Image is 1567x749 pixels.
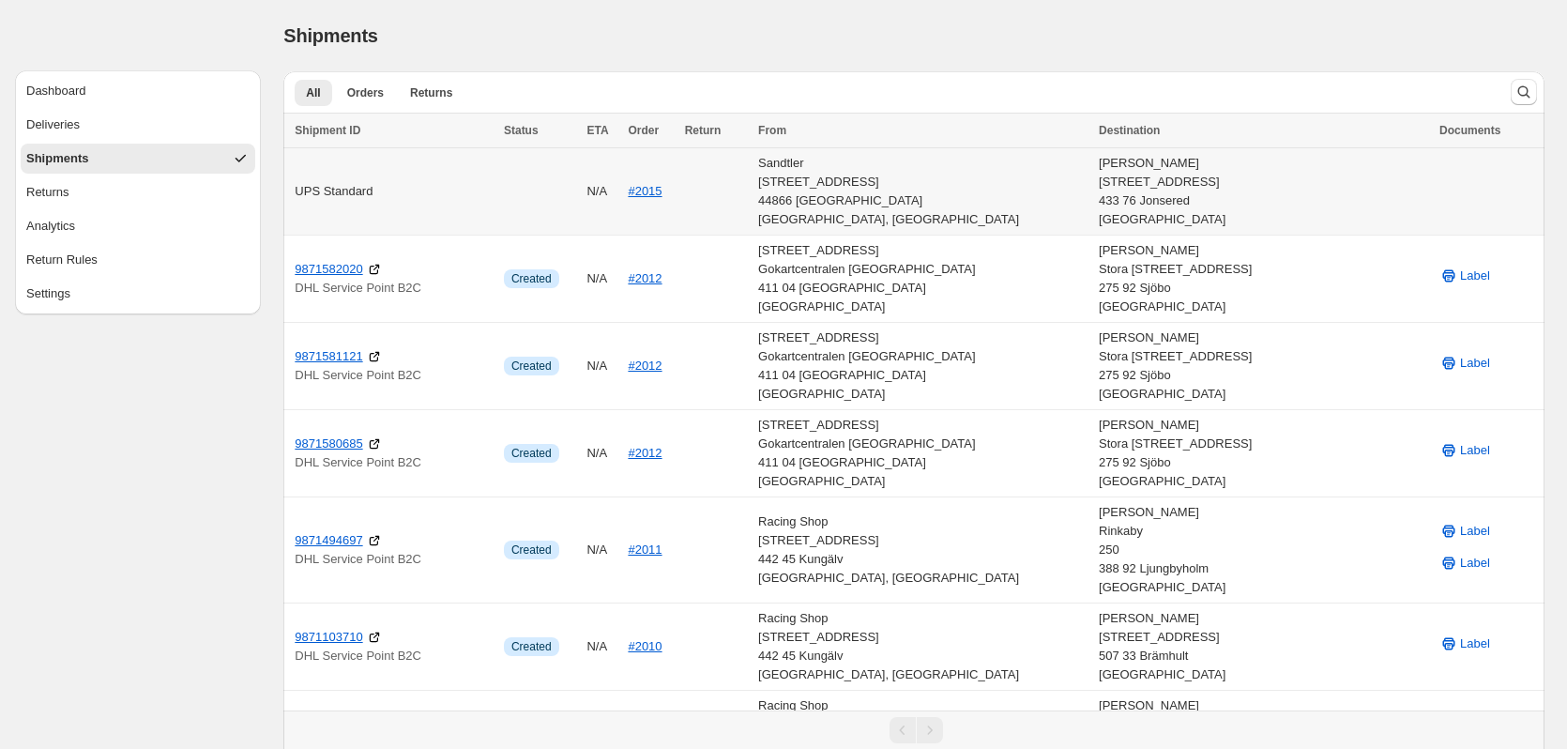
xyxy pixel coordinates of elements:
[1428,261,1501,291] button: Label
[758,241,1088,316] div: [STREET_ADDRESS] Gokartcentralen [GEOGRAPHIC_DATA] 411 04 [GEOGRAPHIC_DATA] [GEOGRAPHIC_DATA]
[1428,548,1501,578] button: Label
[1428,348,1501,378] button: Label
[586,124,608,137] span: ETA
[1428,436,1501,466] button: Label
[1099,503,1428,597] div: [PERSON_NAME] Rinkaby 250 388 92 Ljungbyholm [GEOGRAPHIC_DATA]
[511,543,552,558] span: Created
[581,148,622,236] td: N/A
[1460,554,1490,573] span: Label
[1428,516,1501,546] button: Label
[21,144,255,174] button: Shipments
[511,639,552,654] span: Created
[306,85,320,100] span: All
[295,531,362,550] a: 9871494697
[21,245,255,275] button: Return Rules
[410,85,452,100] span: Returns
[1099,609,1428,684] div: [PERSON_NAME] [STREET_ADDRESS] 507 33 Brämhult [GEOGRAPHIC_DATA]
[1099,416,1428,491] div: [PERSON_NAME] Stora [STREET_ADDRESS] 275 92 Sjöbo [GEOGRAPHIC_DATA]
[1099,329,1428,404] div: [PERSON_NAME] Stora [STREET_ADDRESS] 275 92 Sjöbo [GEOGRAPHIC_DATA]
[628,271,662,285] a: #2012
[628,543,662,557] a: #2011
[685,124,722,137] span: Return
[1439,124,1500,137] span: Documents
[295,435,362,453] a: 9871580685
[758,512,1088,588] div: Racing Shop [STREET_ADDRESS] 442 45 Kungälv [GEOGRAPHIC_DATA], [GEOGRAPHIC_DATA]
[1428,629,1501,659] button: Label
[295,628,362,647] a: 9871103710
[581,410,622,497] td: N/A
[628,446,662,460] a: #2012
[504,124,539,137] span: Status
[1460,441,1490,460] span: Label
[628,124,659,137] span: Order
[1099,154,1428,229] div: [PERSON_NAME] [STREET_ADDRESS] 433 76 Jonsered [GEOGRAPHIC_DATA]
[21,76,255,106] button: Dashboard
[511,446,552,461] span: Created
[758,416,1088,491] div: [STREET_ADDRESS] Gokartcentralen [GEOGRAPHIC_DATA] 411 04 [GEOGRAPHIC_DATA] [GEOGRAPHIC_DATA]
[295,279,493,298] p: DHL Service Point B2C
[295,260,362,279] a: 9871582020
[26,149,88,168] div: Shipments
[295,366,493,385] p: DHL Service Point B2C
[511,359,552,374] span: Created
[21,279,255,309] button: Settings
[628,184,662,198] a: #2015
[26,251,98,269] div: Return Rules
[1099,241,1428,316] div: [PERSON_NAME] Stora [STREET_ADDRESS] 275 92 Sjöbo [GEOGRAPHIC_DATA]
[295,647,493,665] p: DHL Service Point B2C
[1460,267,1490,285] span: Label
[758,154,1088,229] div: Sandtler [STREET_ADDRESS] 44866 [GEOGRAPHIC_DATA] [GEOGRAPHIC_DATA], [GEOGRAPHIC_DATA]
[1460,354,1490,373] span: Label
[347,85,384,100] span: Orders
[26,82,86,100] div: Dashboard
[581,323,622,410] td: N/A
[26,183,69,202] div: Returns
[295,550,493,569] p: DHL Service Point B2C
[581,236,622,323] td: N/A
[283,25,377,46] span: Shipments
[758,609,1088,684] div: Racing Shop [STREET_ADDRESS] 442 45 Kungälv [GEOGRAPHIC_DATA], [GEOGRAPHIC_DATA]
[26,217,75,236] div: Analytics
[1460,634,1490,653] span: Label
[1460,522,1490,541] span: Label
[26,284,70,303] div: Settings
[1511,79,1537,105] button: Search and filter results
[295,453,493,472] p: DHL Service Point B2C
[511,271,552,286] span: Created
[295,347,362,366] a: 9871581121
[758,329,1088,404] div: [STREET_ADDRESS] Gokartcentralen [GEOGRAPHIC_DATA] 411 04 [GEOGRAPHIC_DATA] [GEOGRAPHIC_DATA]
[1099,124,1160,137] span: Destination
[581,497,622,604] td: N/A
[758,124,786,137] span: From
[628,639,662,653] a: #2010
[628,359,662,373] a: #2012
[26,115,80,134] div: Deliveries
[21,177,255,207] button: Returns
[21,110,255,140] button: Deliveries
[21,211,255,241] button: Analytics
[295,124,360,137] span: Shipment ID
[283,711,1544,749] nav: Pagination
[295,182,493,201] div: UPS Standard
[581,604,622,691] td: N/A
